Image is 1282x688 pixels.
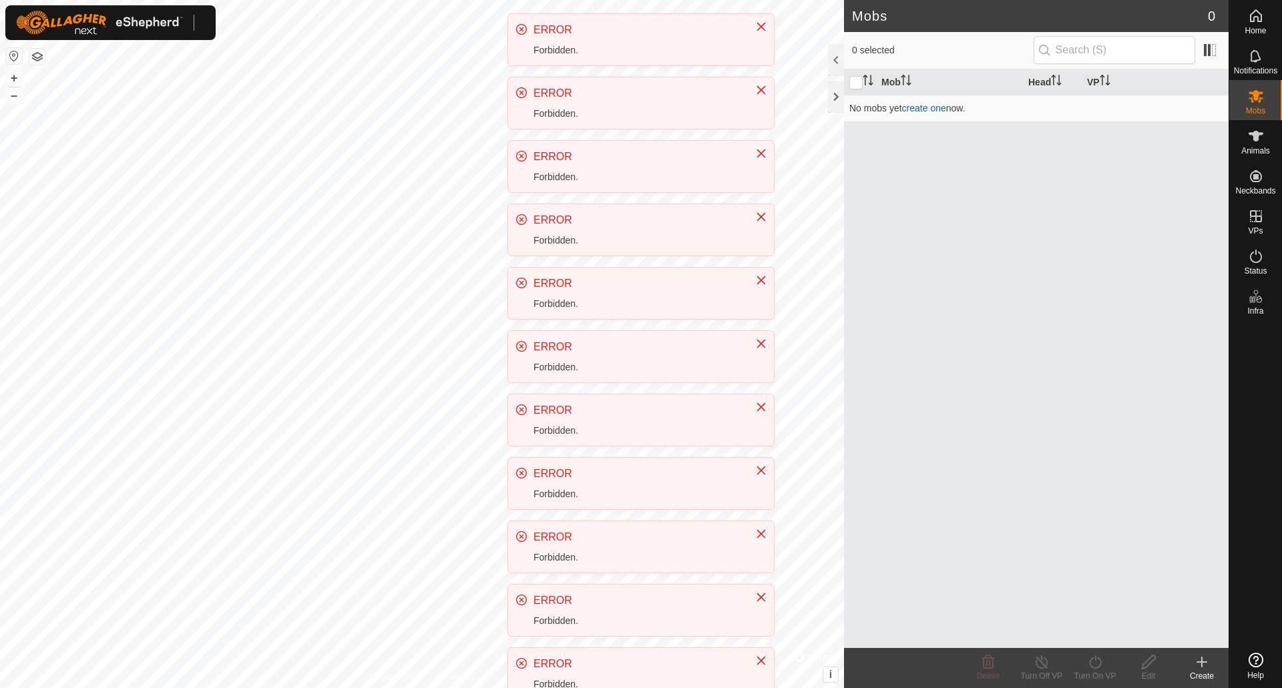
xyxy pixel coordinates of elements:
button: Close [752,461,771,480]
th: Head [1023,69,1082,95]
div: ERROR [533,22,742,38]
div: ERROR [533,85,742,101]
div: ERROR [533,402,742,418]
button: Close [752,398,771,416]
p-sorticon: Activate to sort [901,77,911,87]
div: ERROR [533,339,742,355]
button: Close [752,271,771,290]
th: VP [1082,69,1229,95]
div: Forbidden. [533,424,742,438]
span: Help [1247,671,1264,679]
button: Close [752,334,771,353]
div: Forbidden. [533,551,742,565]
span: Notifications [1234,67,1277,75]
button: i [823,667,838,682]
span: 0 selected [852,43,1034,57]
span: Infra [1247,307,1263,315]
span: 0 [1208,6,1215,26]
span: i [829,669,832,680]
div: Forbidden. [533,234,742,248]
button: Close [752,17,771,36]
a: Help [1229,647,1282,685]
div: ERROR [533,212,742,228]
th: Mob [876,69,1023,95]
div: Forbidden. [533,170,742,184]
div: ERROR [533,276,742,292]
button: Close [752,208,771,226]
a: create one [902,103,946,113]
div: ERROR [533,656,742,672]
button: Reset Map [6,48,22,64]
div: ERROR [533,529,742,545]
span: Neckbands [1235,187,1275,195]
p-sorticon: Activate to sort [863,77,873,87]
button: Close [752,144,771,163]
button: – [6,87,22,103]
span: Home [1245,27,1266,35]
a: Privacy Policy [369,671,419,683]
div: Forbidden. [533,487,742,501]
span: Mobs [1246,107,1265,115]
span: Animals [1241,147,1270,155]
div: Forbidden. [533,297,742,311]
button: Close [752,588,771,607]
button: Close [752,81,771,99]
div: ERROR [533,593,742,609]
div: ERROR [533,149,742,165]
td: No mobs yet now. [844,95,1229,121]
div: Edit [1122,670,1175,682]
p-sorticon: Activate to sort [1051,77,1062,87]
div: Forbidden. [533,614,742,628]
input: Search (S) [1034,36,1195,64]
button: Map Layers [29,49,45,65]
div: ERROR [533,466,742,482]
img: Gallagher Logo [16,11,183,35]
button: Close [752,651,771,670]
button: Close [752,525,771,543]
h2: Mobs [852,8,1208,24]
div: Forbidden. [533,107,742,121]
p-sorticon: Activate to sort [1100,77,1110,87]
div: Create [1175,670,1229,682]
span: Status [1244,267,1267,275]
span: VPs [1248,227,1263,235]
div: Turn Off VP [1015,670,1068,682]
a: Contact Us [435,671,475,683]
div: Turn On VP [1068,670,1122,682]
div: Forbidden. [533,360,742,374]
button: + [6,70,22,86]
div: Forbidden. [533,43,742,57]
span: Delete [977,671,1000,681]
